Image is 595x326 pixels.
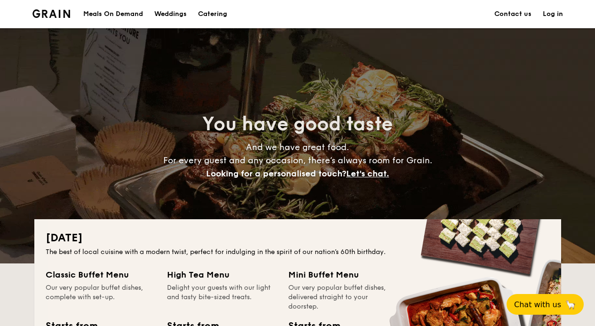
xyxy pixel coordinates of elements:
span: Chat with us [514,300,561,309]
div: The best of local cuisine with a modern twist, perfect for indulging in the spirit of our nation’... [46,247,550,257]
div: High Tea Menu [167,268,277,281]
span: You have good taste [202,113,393,135]
div: Classic Buffet Menu [46,268,156,281]
span: Looking for a personalised touch? [206,168,346,179]
a: Logotype [32,9,71,18]
div: Delight your guests with our light and tasty bite-sized treats. [167,283,277,311]
span: 🦙 [565,299,576,310]
div: Our very popular buffet dishes, delivered straight to your doorstep. [288,283,398,311]
button: Chat with us🦙 [507,294,584,315]
div: Mini Buffet Menu [288,268,398,281]
span: And we have great food. For every guest and any occasion, there’s always room for Grain. [163,142,432,179]
div: Our very popular buffet dishes, complete with set-up. [46,283,156,311]
h2: [DATE] [46,231,550,246]
img: Grain [32,9,71,18]
span: Let's chat. [346,168,389,179]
